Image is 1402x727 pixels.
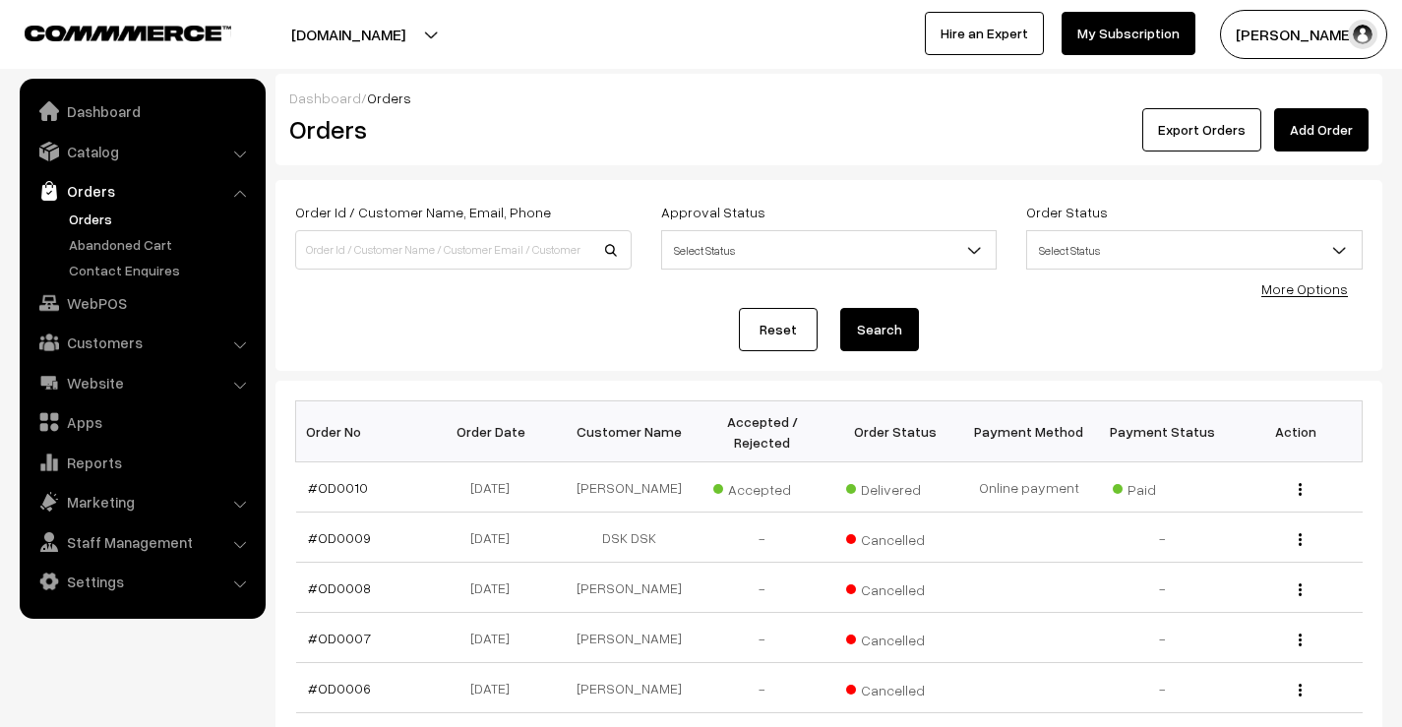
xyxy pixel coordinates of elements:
[308,479,368,496] a: #OD0010
[846,625,945,650] span: Cancelled
[289,88,1369,108] div: /
[713,474,812,500] span: Accepted
[25,93,259,129] a: Dashboard
[1261,280,1348,297] a: More Options
[1027,233,1362,268] span: Select Status
[1096,663,1230,713] td: -
[25,20,197,43] a: COMMMERCE
[1113,474,1211,500] span: Paid
[563,513,697,563] td: DSK DSK
[962,401,1096,462] th: Payment Method
[563,462,697,513] td: [PERSON_NAME]
[925,12,1044,55] a: Hire an Expert
[563,663,697,713] td: [PERSON_NAME]
[429,462,563,513] td: [DATE]
[308,529,371,546] a: #OD0009
[1229,401,1363,462] th: Action
[25,325,259,360] a: Customers
[295,202,551,222] label: Order Id / Customer Name, Email, Phone
[1096,513,1230,563] td: -
[25,173,259,209] a: Orders
[308,630,371,646] a: #OD0007
[846,474,945,500] span: Delivered
[25,484,259,519] a: Marketing
[1299,533,1302,546] img: Menu
[739,308,818,351] a: Reset
[25,564,259,599] a: Settings
[696,663,829,713] td: -
[696,613,829,663] td: -
[367,90,411,106] span: Orders
[289,114,630,145] h2: Orders
[563,401,697,462] th: Customer Name
[1274,108,1369,151] a: Add Order
[1299,634,1302,646] img: Menu
[696,563,829,613] td: -
[296,401,430,462] th: Order No
[563,563,697,613] td: [PERSON_NAME]
[661,202,765,222] label: Approval Status
[429,563,563,613] td: [DATE]
[846,675,945,700] span: Cancelled
[289,90,361,106] a: Dashboard
[429,663,563,713] td: [DATE]
[846,575,945,600] span: Cancelled
[1299,483,1302,496] img: Menu
[1096,563,1230,613] td: -
[846,524,945,550] span: Cancelled
[429,401,563,462] th: Order Date
[64,260,259,280] a: Contact Enquires
[1348,20,1377,49] img: user
[962,462,1096,513] td: Online payment
[64,209,259,229] a: Orders
[25,404,259,440] a: Apps
[429,513,563,563] td: [DATE]
[1299,684,1302,697] img: Menu
[1026,202,1108,222] label: Order Status
[1096,401,1230,462] th: Payment Status
[308,579,371,596] a: #OD0008
[696,513,829,563] td: -
[563,613,697,663] td: [PERSON_NAME]
[25,285,259,321] a: WebPOS
[222,10,474,59] button: [DOMAIN_NAME]
[1299,583,1302,596] img: Menu
[829,401,963,462] th: Order Status
[840,308,919,351] button: Search
[25,524,259,560] a: Staff Management
[295,230,632,270] input: Order Id / Customer Name / Customer Email / Customer Phone
[696,401,829,462] th: Accepted / Rejected
[661,230,998,270] span: Select Status
[1220,10,1387,59] button: [PERSON_NAME]…
[1026,230,1363,270] span: Select Status
[25,365,259,400] a: Website
[25,26,231,40] img: COMMMERCE
[25,134,259,169] a: Catalog
[25,445,259,480] a: Reports
[64,234,259,255] a: Abandoned Cart
[308,680,371,697] a: #OD0006
[1142,108,1261,151] button: Export Orders
[662,233,997,268] span: Select Status
[1062,12,1195,55] a: My Subscription
[429,613,563,663] td: [DATE]
[1096,613,1230,663] td: -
